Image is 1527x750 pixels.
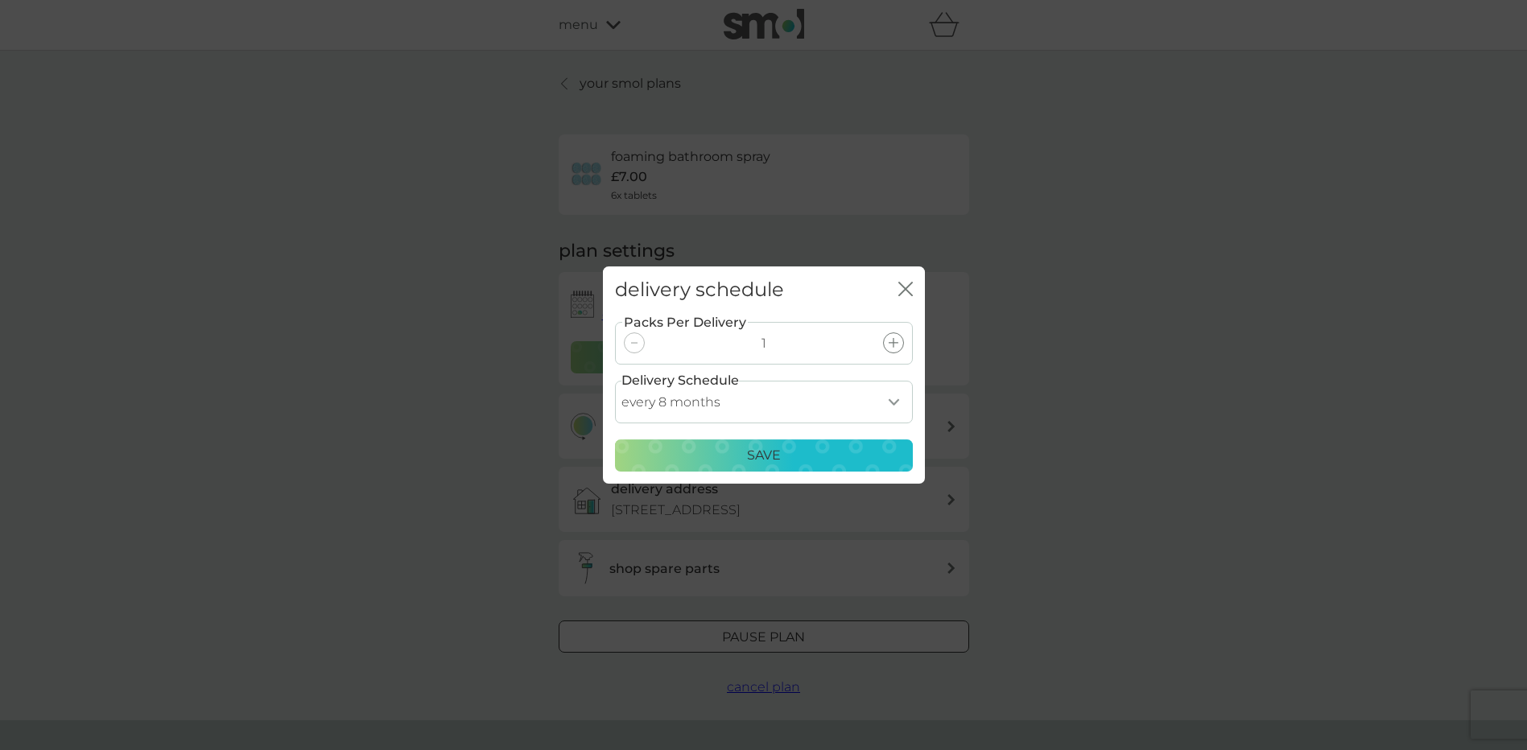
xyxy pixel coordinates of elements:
[621,370,739,391] label: Delivery Schedule
[615,439,913,472] button: Save
[615,278,784,302] h2: delivery schedule
[622,312,748,333] label: Packs Per Delivery
[761,333,766,354] p: 1
[898,282,913,299] button: close
[747,445,781,466] p: Save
